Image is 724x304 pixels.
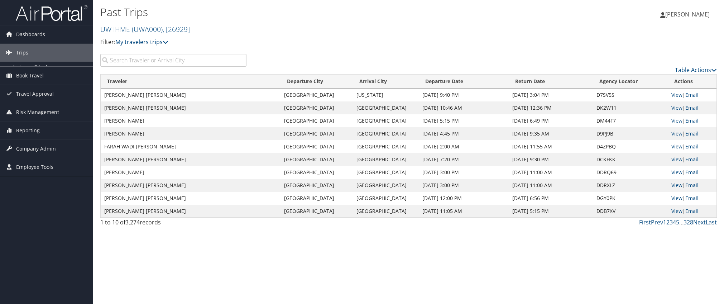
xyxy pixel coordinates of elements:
[509,89,593,101] td: [DATE] 3:04 PM
[693,218,706,226] a: Next
[671,208,682,214] a: View
[419,89,509,101] td: [DATE] 9:40 PM
[668,75,716,89] th: Actions
[16,5,87,22] img: airportal-logo.png
[281,166,353,179] td: [GEOGRAPHIC_DATA]
[101,205,281,218] td: [PERSON_NAME] [PERSON_NAME]
[593,179,668,192] td: DDRXLZ
[353,89,419,101] td: [US_STATE]
[419,205,509,218] td: [DATE] 11:05 AM
[115,38,168,46] a: My travelers trips
[593,166,668,179] td: DDRQ69
[509,140,593,153] td: [DATE] 11:55 AM
[685,130,699,137] a: Email
[101,140,281,153] td: FARAH WADI [PERSON_NAME]
[100,54,246,67] input: Search Traveler or Arrival City
[281,179,353,192] td: [GEOGRAPHIC_DATA]
[671,130,682,137] a: View
[101,114,281,127] td: [PERSON_NAME]
[101,179,281,192] td: [PERSON_NAME] [PERSON_NAME]
[668,179,716,192] td: |
[16,85,54,103] span: Travel Approval
[100,24,190,34] a: UW IHME
[419,140,509,153] td: [DATE] 2:00 AM
[281,114,353,127] td: [GEOGRAPHIC_DATA]
[281,192,353,205] td: [GEOGRAPHIC_DATA]
[419,192,509,205] td: [DATE] 12:00 PM
[671,143,682,150] a: View
[353,192,419,205] td: [GEOGRAPHIC_DATA]
[281,140,353,153] td: [GEOGRAPHIC_DATA]
[281,89,353,101] td: [GEOGRAPHIC_DATA]
[593,192,668,205] td: DGY0PK
[281,75,353,89] th: Departure City: activate to sort column ascending
[675,66,717,74] a: Table Actions
[419,101,509,114] td: [DATE] 10:46 AM
[671,117,682,124] a: View
[593,114,668,127] td: DM44F7
[593,205,668,218] td: DDB7XV
[101,192,281,205] td: [PERSON_NAME] [PERSON_NAME]
[671,104,682,111] a: View
[281,153,353,166] td: [GEOGRAPHIC_DATA]
[100,5,511,20] h1: Past Trips
[685,182,699,189] a: Email
[101,153,281,166] td: [PERSON_NAME] [PERSON_NAME]
[16,122,40,139] span: Reporting
[353,166,419,179] td: [GEOGRAPHIC_DATA]
[419,127,509,140] td: [DATE] 4:45 PM
[281,127,353,140] td: [GEOGRAPHIC_DATA]
[593,127,668,140] td: D9PJ9B
[419,75,509,89] th: Departure Date: activate to sort column ascending
[509,114,593,127] td: [DATE] 6:49 PM
[509,166,593,179] td: [DATE] 11:00 AM
[509,101,593,114] td: [DATE] 12:36 PM
[101,75,281,89] th: Traveler: activate to sort column ascending
[671,182,682,189] a: View
[593,89,668,101] td: D7SV5S
[673,218,676,226] a: 4
[16,103,59,121] span: Risk Management
[593,75,668,89] th: Agency Locator: activate to sort column ascending
[281,101,353,114] td: [GEOGRAPHIC_DATA]
[668,89,716,101] td: |
[663,218,666,226] a: 1
[668,127,716,140] td: |
[706,218,717,226] a: Last
[593,101,668,114] td: DK2W11
[100,218,246,230] div: 1 to 10 of records
[670,218,673,226] a: 3
[16,25,45,43] span: Dashboards
[419,114,509,127] td: [DATE] 5:15 PM
[685,208,699,214] a: Email
[684,218,693,226] a: 328
[679,218,684,226] span: …
[16,140,56,158] span: Company Admin
[509,205,593,218] td: [DATE] 5:15 PM
[668,101,716,114] td: |
[509,179,593,192] td: [DATE] 11:00 AM
[16,44,28,62] span: Trips
[660,4,717,25] a: [PERSON_NAME]
[419,153,509,166] td: [DATE] 7:20 PM
[651,218,663,226] a: Prev
[101,166,281,179] td: [PERSON_NAME]
[353,205,419,218] td: [GEOGRAPHIC_DATA]
[101,127,281,140] td: [PERSON_NAME]
[163,24,190,34] span: , [ 26929 ]
[685,195,699,201] a: Email
[668,192,716,205] td: |
[671,195,682,201] a: View
[125,218,140,226] span: 3,274
[16,158,53,176] span: Employee Tools
[101,89,281,101] td: [PERSON_NAME] [PERSON_NAME]
[668,153,716,166] td: |
[353,75,419,89] th: Arrival City: activate to sort column ascending
[509,192,593,205] td: [DATE] 6:56 PM
[671,91,682,98] a: View
[685,91,699,98] a: Email
[353,127,419,140] td: [GEOGRAPHIC_DATA]
[668,140,716,153] td: |
[281,205,353,218] td: [GEOGRAPHIC_DATA]
[509,127,593,140] td: [DATE] 9:35 AM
